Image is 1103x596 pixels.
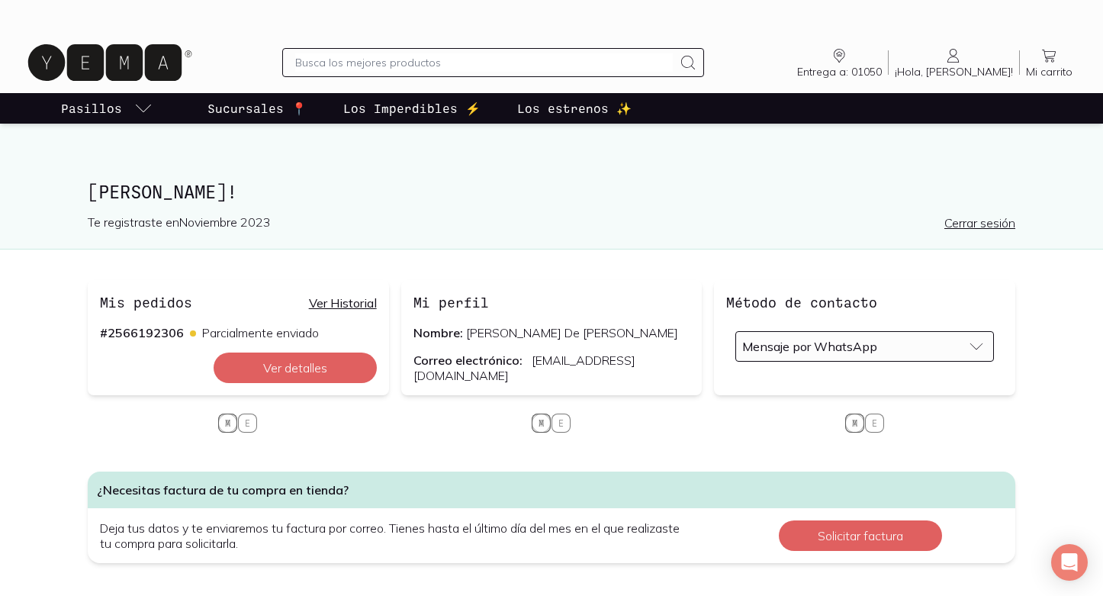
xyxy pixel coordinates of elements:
p: Sucursales 📍 [207,99,307,118]
a: Los Imperdibles ⚡️ [340,93,484,124]
span: M [225,414,244,433]
button: Solicitar factura [779,520,942,551]
span: [PERSON_NAME] De [PERSON_NAME] [466,325,678,340]
button: Mensaje por WhatsApp [735,331,994,362]
h2: [PERSON_NAME]! [88,182,551,201]
span: ¡Hola, [PERSON_NAME]! [895,65,1013,79]
span: Mensaje por WhatsApp [742,339,877,354]
a: Sucursales 📍 [204,93,310,124]
h3: Método de contacto [726,292,877,312]
p: Nombre: [413,325,690,340]
p: Te registraste en Noviembre 2023 [88,214,551,230]
a: Cerrar sesión [944,215,1015,230]
span: Mi carrito [1026,65,1072,79]
p: Parcialmente enviado [190,325,319,340]
h3: Mi perfil [413,292,489,312]
span: Entrega a: 01050 [797,65,882,79]
a: Ver Historial [309,295,377,311]
span: [EMAIL_ADDRESS][DOMAIN_NAME] [413,353,635,383]
div: Open Intercom Messenger [1051,544,1088,581]
input: Busca los mejores productos [295,53,673,72]
a: ¡Hola, [PERSON_NAME]! [889,47,1019,79]
p: Deja tus datos y te enviaremos tu factura por correo. Tienes hasta el último día del mes en el qu... [88,508,706,563]
p: Los estrenos ✨ [517,99,632,118]
span: Correo electrónico: [413,353,523,368]
h4: ¿Necesitas factura de tu compra en tienda? [88,472,1015,508]
a: Los estrenos ✨ [514,93,635,124]
button: Ver detalles [214,353,377,383]
span: M [539,414,558,433]
a: Mi carrito [1020,47,1079,79]
span: M [851,414,870,433]
h3: Mis pedidos [100,292,192,312]
p: Los Imperdibles ⚡️ [343,99,481,118]
a: pasillo-todos-link [58,93,156,124]
div: # 2566192306 [100,325,184,340]
a: Entrega a: 01050 [791,47,888,79]
p: Pasillos [61,99,122,118]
